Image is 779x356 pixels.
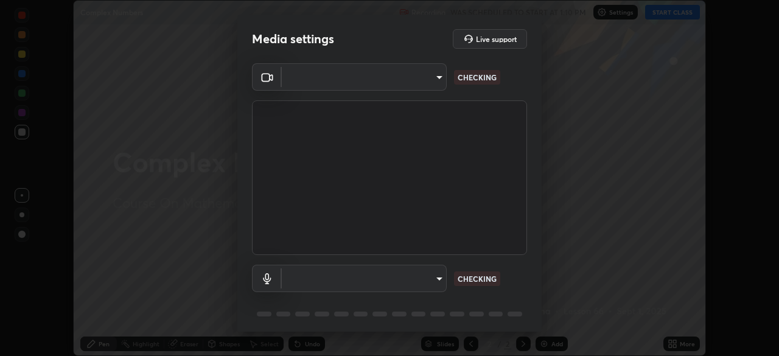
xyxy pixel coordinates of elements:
p: CHECKING [458,72,497,83]
p: CHECKING [458,273,497,284]
div: ​ [282,265,447,292]
h2: Media settings [252,31,334,47]
div: ​ [282,63,447,91]
h5: Live support [476,35,517,43]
